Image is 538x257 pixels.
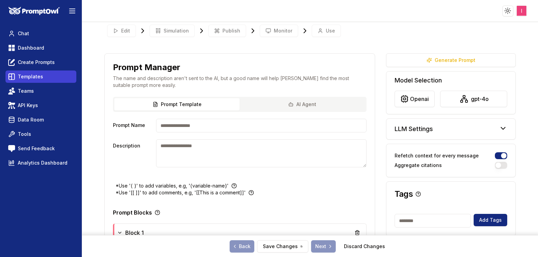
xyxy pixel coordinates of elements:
img: ACg8ocLcalYY8KTZ0qfGg_JirqB37-qlWKk654G7IdWEKZx1cb7MQQ=s96-c [517,6,527,16]
a: Create Prompts [5,56,76,68]
span: Send Feedback [18,145,55,152]
button: Save Changes [257,240,308,253]
span: openai [410,95,429,103]
span: Chat [18,30,29,37]
button: Generate Prompt [386,53,516,67]
button: Discard Changes [338,240,390,253]
span: Block 1 [125,229,144,237]
h5: Model Selection [395,76,507,85]
label: Aggregate citations [395,163,442,168]
p: Prompt Blocks [113,210,152,215]
button: openai [395,91,435,107]
label: Description [113,139,154,167]
span: Data Room [18,116,44,123]
h5: LLM Settings [395,124,433,134]
h3: Tags [395,190,413,198]
a: Back [230,240,254,253]
p: The name and description aren't sent to the AI, but a good name will help [PERSON_NAME] find the ... [113,75,367,89]
button: Add Tags [474,214,507,226]
a: API Keys [5,99,76,112]
span: Tools [18,131,31,138]
img: PromptOwl [9,7,60,15]
img: feedback [8,145,15,152]
a: Send Feedback [5,142,76,155]
span: gpt-4o [471,95,489,103]
span: Create Prompts [18,59,55,66]
a: Analytics Dashboard [5,157,76,169]
a: Data Room [5,114,76,126]
a: Templates [5,70,76,83]
a: Tools [5,128,76,140]
p: *Use '[[ ]]' to add comments, e.g, '[[This is a comment]]' [116,189,246,196]
span: API Keys [18,102,38,109]
label: Refetch context for every message [395,153,479,158]
button: gpt-4o [440,91,507,107]
a: Teams [5,85,76,97]
a: Discard Changes [344,243,385,250]
span: Dashboard [18,44,44,51]
span: Templates [18,73,43,80]
p: *Use '{ }' to add variables, e.g, '{variable-name}' [116,182,229,189]
a: Dashboard [5,42,76,54]
span: Analytics Dashboard [18,159,67,166]
a: Chat [5,27,76,40]
button: Prompt Template [114,98,240,111]
a: Next [311,240,336,253]
label: Prompt Name [113,119,154,132]
span: Teams [18,88,34,94]
h1: Prompt Manager [113,62,180,73]
button: AI Agent [240,98,365,111]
